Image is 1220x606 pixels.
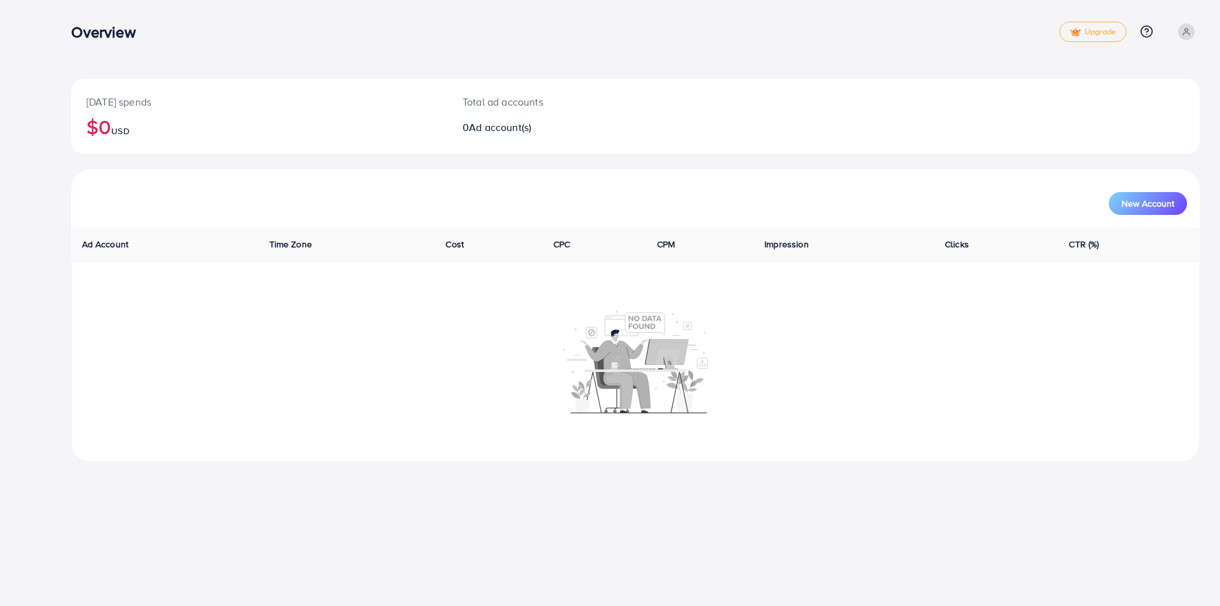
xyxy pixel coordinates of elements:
p: Total ad accounts [463,94,714,109]
span: Time Zone [269,238,312,251]
span: Ad account(s) [469,120,531,134]
span: Impression [764,238,809,251]
span: Cost [445,238,464,251]
h3: Overview [71,23,146,41]
img: tick [1070,28,1081,37]
p: [DATE] spends [86,94,432,109]
h2: $0 [86,114,432,139]
span: Upgrade [1070,27,1116,37]
button: New Account [1109,192,1187,215]
span: Clicks [945,238,969,251]
a: tickUpgrade [1059,22,1127,42]
span: Ad Account [82,238,129,251]
span: CPC [553,238,570,251]
span: New Account [1122,199,1174,208]
span: USD [111,125,129,137]
span: CTR (%) [1069,238,1099,251]
span: CPM [657,238,675,251]
img: No account [563,309,708,413]
h2: 0 [463,121,714,134]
